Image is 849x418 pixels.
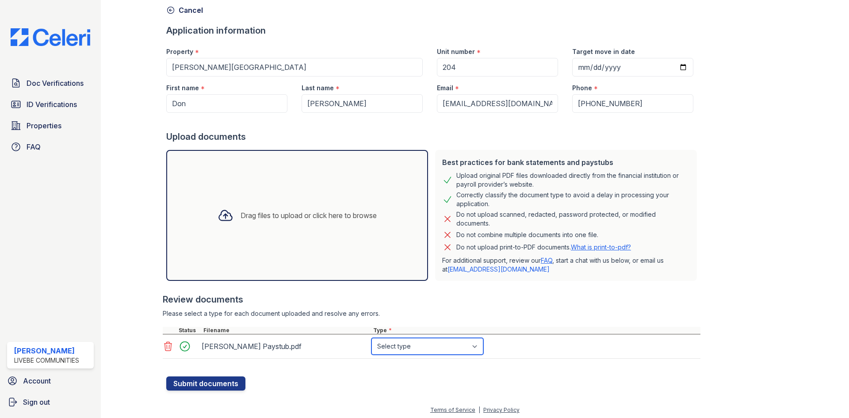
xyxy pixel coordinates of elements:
[483,406,520,413] a: Privacy Policy
[456,230,598,240] div: Do not combine multiple documents into one file.
[4,393,97,411] a: Sign out
[27,142,41,152] span: FAQ
[177,327,202,334] div: Status
[27,99,77,110] span: ID Verifications
[456,191,690,208] div: Correctly classify the document type to avoid a delay in processing your application.
[442,157,690,168] div: Best practices for bank statements and paystubs
[478,406,480,413] div: |
[202,339,368,353] div: [PERSON_NAME] Paystub.pdf
[202,327,371,334] div: Filename
[166,5,203,15] a: Cancel
[430,406,475,413] a: Terms of Service
[7,74,94,92] a: Doc Verifications
[166,84,199,92] label: First name
[456,243,631,252] p: Do not upload print-to-PDF documents.
[23,397,50,407] span: Sign out
[14,345,79,356] div: [PERSON_NAME]
[371,327,700,334] div: Type
[166,47,193,56] label: Property
[23,376,51,386] span: Account
[27,78,84,88] span: Doc Verifications
[166,24,700,37] div: Application information
[447,265,550,273] a: [EMAIL_ADDRESS][DOMAIN_NAME]
[166,130,700,143] div: Upload documents
[27,120,61,131] span: Properties
[4,28,97,46] img: CE_Logo_Blue-a8612792a0a2168367f1c8372b55b34899dd931a85d93a1a3d3e32e68fde9ad4.png
[163,293,700,306] div: Review documents
[7,117,94,134] a: Properties
[7,138,94,156] a: FAQ
[7,96,94,113] a: ID Verifications
[442,256,690,274] p: For additional support, review our , start a chat with us below, or email us at
[437,47,475,56] label: Unit number
[4,372,97,390] a: Account
[14,356,79,365] div: LiveBe Communities
[437,84,453,92] label: Email
[302,84,334,92] label: Last name
[241,210,377,221] div: Drag files to upload or click here to browse
[572,47,635,56] label: Target move in date
[456,171,690,189] div: Upload original PDF files downloaded directly from the financial institution or payroll provider’...
[571,243,631,251] a: What is print-to-pdf?
[456,210,690,228] div: Do not upload scanned, redacted, password protected, or modified documents.
[166,376,245,391] button: Submit documents
[541,257,552,264] a: FAQ
[572,84,592,92] label: Phone
[163,309,700,318] div: Please select a type for each document uploaded and resolve any errors.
